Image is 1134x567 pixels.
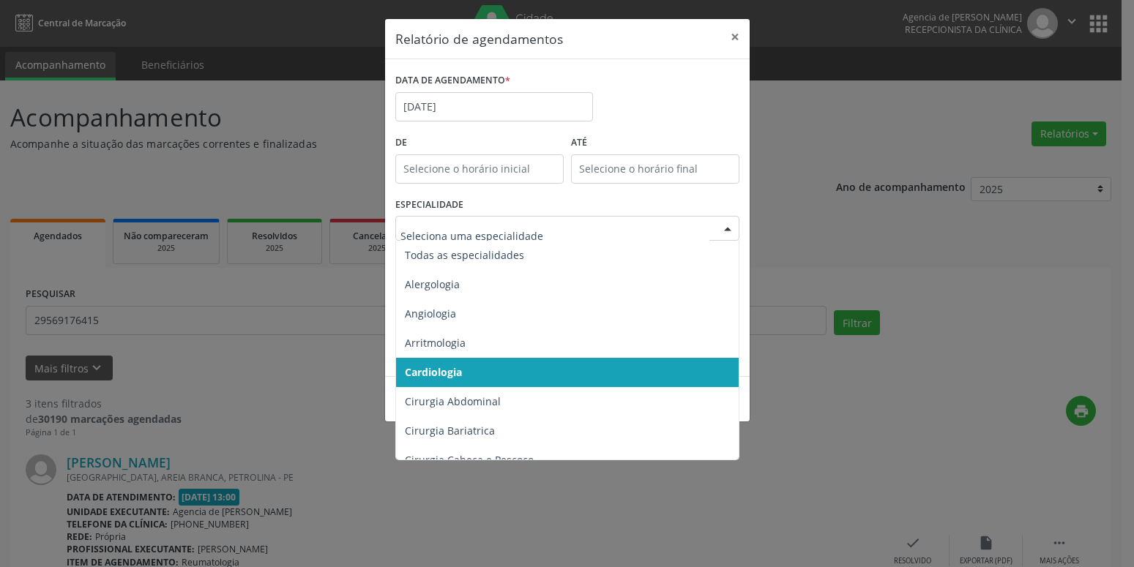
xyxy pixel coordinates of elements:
[405,365,462,379] span: Cardiologia
[395,29,563,48] h5: Relatório de agendamentos
[405,424,495,438] span: Cirurgia Bariatrica
[395,194,463,217] label: ESPECIALIDADE
[395,154,564,184] input: Selecione o horário inicial
[405,307,456,320] span: Angiologia
[571,154,739,184] input: Selecione o horário final
[405,277,460,291] span: Alergologia
[395,92,593,121] input: Selecione uma data ou intervalo
[400,221,709,250] input: Seleciona uma especialidade
[720,19,750,55] button: Close
[395,132,564,154] label: De
[395,70,510,92] label: DATA DE AGENDAMENTO
[571,132,739,154] label: ATÉ
[405,248,524,262] span: Todas as especialidades
[405,336,466,350] span: Arritmologia
[405,453,534,467] span: Cirurgia Cabeça e Pescoço
[405,394,501,408] span: Cirurgia Abdominal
